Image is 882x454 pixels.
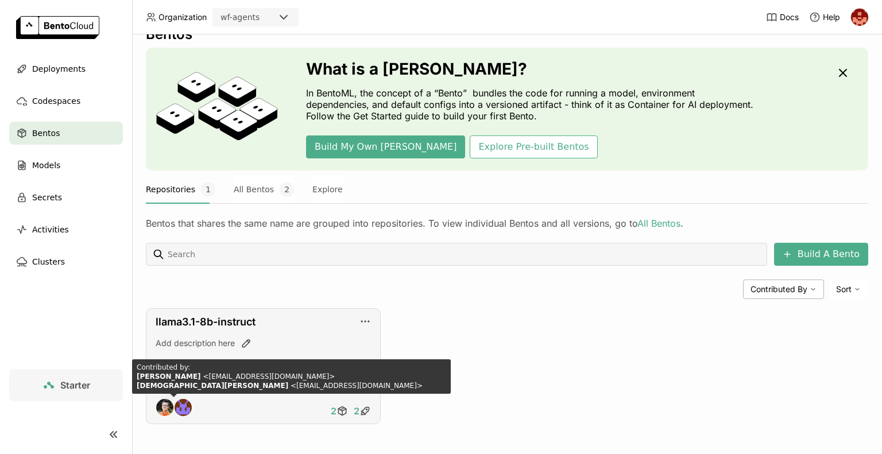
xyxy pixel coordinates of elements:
strong: [DEMOGRAPHIC_DATA][PERSON_NAME] [137,382,288,390]
button: Explore Pre-built Bentos [470,135,597,158]
a: Codespaces [9,90,123,112]
span: Contributed By [751,284,807,294]
span: Models [32,158,60,172]
a: Deployments [9,57,123,80]
a: Starter [9,369,123,401]
img: Sean Sheng [156,399,173,416]
a: Bentos [9,122,123,145]
h3: What is a [PERSON_NAME]? [306,60,760,78]
span: 2 [354,405,359,417]
a: Models [9,154,123,177]
a: Clusters [9,250,123,273]
span: <[EMAIL_ADDRESS][DOMAIN_NAME]> [137,382,423,390]
button: Explore [312,175,343,204]
a: llama3.1-8b-instruct [156,316,256,328]
span: Clusters [32,255,65,269]
span: Activities [32,223,69,236]
div: Add description here [156,337,371,349]
span: 2 [331,405,336,417]
div: Contributed by: [137,363,423,372]
span: Sort [836,284,852,294]
input: Selected wf-agents. [261,12,262,24]
span: Bentos [32,126,60,140]
span: 2 [280,182,294,197]
p: In BentoML, the concept of a “Bento” bundles the code for running a model, environment dependenci... [306,87,760,122]
span: Secrets [32,191,62,204]
img: logo [16,16,99,39]
a: 2 [328,399,351,422]
span: 1 [201,182,215,197]
span: Starter [60,379,90,391]
img: prasanth nandanuru [851,9,868,26]
div: Contributed By [743,280,824,299]
div: Bentos that shares the same name are grouped into repositories. To view individual Bentos and all... [146,218,868,229]
img: Krishna Paleti [175,399,192,416]
button: Repositories [146,175,215,204]
button: Build A Bento [774,243,868,266]
a: Secrets [9,186,123,209]
div: Help [809,11,840,23]
button: All Bentos [234,175,294,204]
button: Build My Own [PERSON_NAME] [306,135,465,158]
a: All Bentos [637,218,680,229]
input: Search [167,245,763,263]
span: Docs [780,12,799,22]
strong: [PERSON_NAME] [137,372,201,381]
span: Codespaces [32,94,80,108]
div: Bentos [146,26,868,43]
img: cover onboarding [155,71,278,147]
span: <[EMAIL_ADDRESS][DOMAIN_NAME]> [137,372,335,381]
a: Docs [766,11,799,23]
span: Organization [158,12,207,22]
div: Sort [829,280,868,299]
a: Activities [9,218,123,241]
span: Help [823,12,840,22]
a: 2 [351,399,374,422]
div: wf-agents [220,11,260,23]
span: Deployments [32,62,86,76]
